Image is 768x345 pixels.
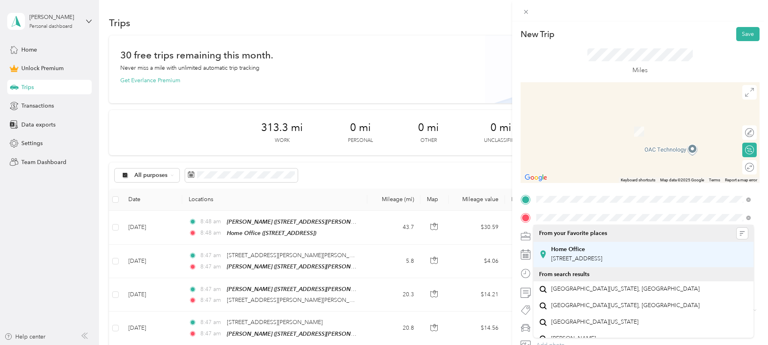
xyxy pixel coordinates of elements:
[551,246,585,253] strong: Home Office
[539,230,607,237] span: From your Favorite places
[660,178,704,182] span: Map data ©2025 Google
[551,302,700,309] span: [GEOGRAPHIC_DATA][US_STATE], [GEOGRAPHIC_DATA]
[551,255,602,262] span: [STREET_ADDRESS]
[632,65,648,75] p: Miles
[723,300,768,345] iframe: Everlance-gr Chat Button Frame
[551,285,700,293] span: [GEOGRAPHIC_DATA][US_STATE], [GEOGRAPHIC_DATA]
[551,318,638,326] span: [GEOGRAPHIC_DATA][US_STATE]
[523,172,549,183] a: Open this area in Google Maps (opens a new window)
[523,172,549,183] img: Google
[709,178,720,182] a: Terms (opens in new tab)
[725,178,757,182] a: Report a map error
[736,27,760,41] button: Save
[521,29,554,40] p: New Trip
[621,177,655,183] button: Keyboard shortcuts
[539,271,589,278] span: From search results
